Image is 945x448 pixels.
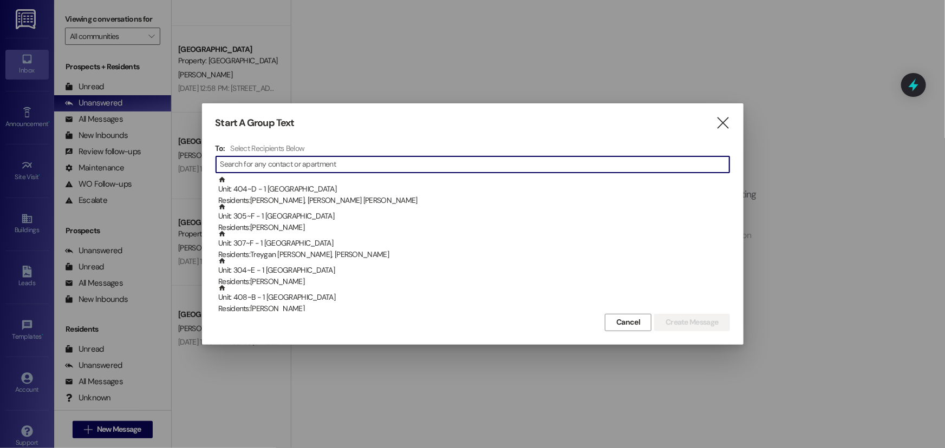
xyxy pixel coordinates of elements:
[230,143,304,153] h4: Select Recipients Below
[218,176,730,207] div: Unit: 404~D - 1 [GEOGRAPHIC_DATA]
[218,195,730,206] div: Residents: [PERSON_NAME], [PERSON_NAME] [PERSON_NAME]
[666,317,718,328] span: Create Message
[216,143,225,153] h3: To:
[218,222,730,233] div: Residents: [PERSON_NAME]
[216,117,295,129] h3: Start A Group Text
[218,284,730,315] div: Unit: 408~B - 1 [GEOGRAPHIC_DATA]
[218,203,730,234] div: Unit: 305~F - 1 [GEOGRAPHIC_DATA]
[715,117,730,129] i: 
[218,249,730,260] div: Residents: Treygan [PERSON_NAME], [PERSON_NAME]
[654,314,729,331] button: Create Message
[216,257,730,284] div: Unit: 304~E - 1 [GEOGRAPHIC_DATA]Residents:[PERSON_NAME]
[616,317,640,328] span: Cancel
[218,257,730,288] div: Unit: 304~E - 1 [GEOGRAPHIC_DATA]
[216,284,730,311] div: Unit: 408~B - 1 [GEOGRAPHIC_DATA]Residents:[PERSON_NAME]
[216,176,730,203] div: Unit: 404~D - 1 [GEOGRAPHIC_DATA]Residents:[PERSON_NAME], [PERSON_NAME] [PERSON_NAME]
[216,203,730,230] div: Unit: 305~F - 1 [GEOGRAPHIC_DATA]Residents:[PERSON_NAME]
[218,276,730,287] div: Residents: [PERSON_NAME]
[218,230,730,261] div: Unit: 307~F - 1 [GEOGRAPHIC_DATA]
[220,157,729,172] input: Search for any contact or apartment
[218,303,730,314] div: Residents: [PERSON_NAME]
[216,230,730,257] div: Unit: 307~F - 1 [GEOGRAPHIC_DATA]Residents:Treygan [PERSON_NAME], [PERSON_NAME]
[605,314,651,331] button: Cancel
